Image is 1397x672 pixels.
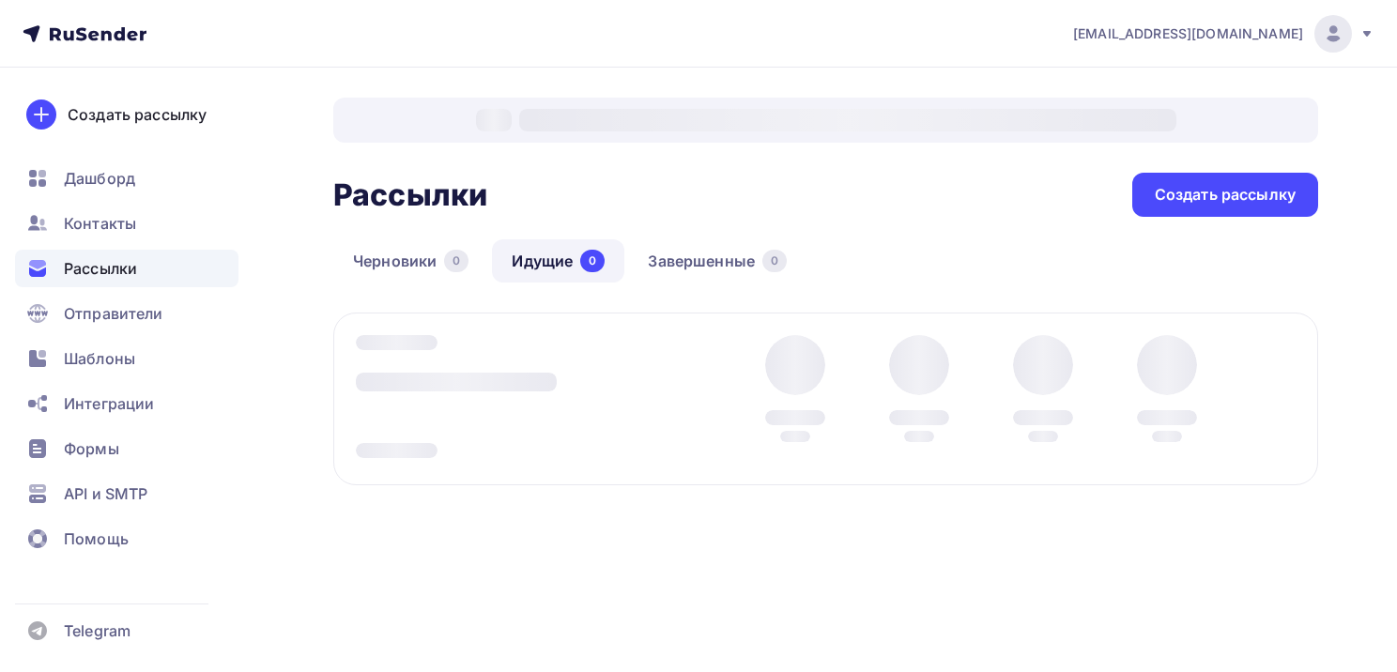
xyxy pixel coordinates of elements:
[64,437,119,460] span: Формы
[444,250,468,272] div: 0
[1073,15,1374,53] a: [EMAIL_ADDRESS][DOMAIN_NAME]
[628,239,806,283] a: Завершенные0
[64,619,130,642] span: Telegram
[64,212,136,235] span: Контакты
[15,160,238,197] a: Дашборд
[492,239,624,283] a: Идущие0
[15,205,238,242] a: Контакты
[64,392,154,415] span: Интеграции
[64,482,147,505] span: API и SMTP
[762,250,787,272] div: 0
[1073,24,1303,43] span: [EMAIL_ADDRESS][DOMAIN_NAME]
[64,347,135,370] span: Шаблоны
[15,250,238,287] a: Рассылки
[1155,184,1296,206] div: Создать рассылку
[64,257,137,280] span: Рассылки
[333,176,487,214] h2: Рассылки
[580,250,605,272] div: 0
[333,239,488,283] a: Черновики0
[15,340,238,377] a: Шаблоны
[68,103,207,126] div: Создать рассылку
[64,167,135,190] span: Дашборд
[15,295,238,332] a: Отправители
[64,302,163,325] span: Отправители
[15,430,238,467] a: Формы
[64,527,129,550] span: Помощь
